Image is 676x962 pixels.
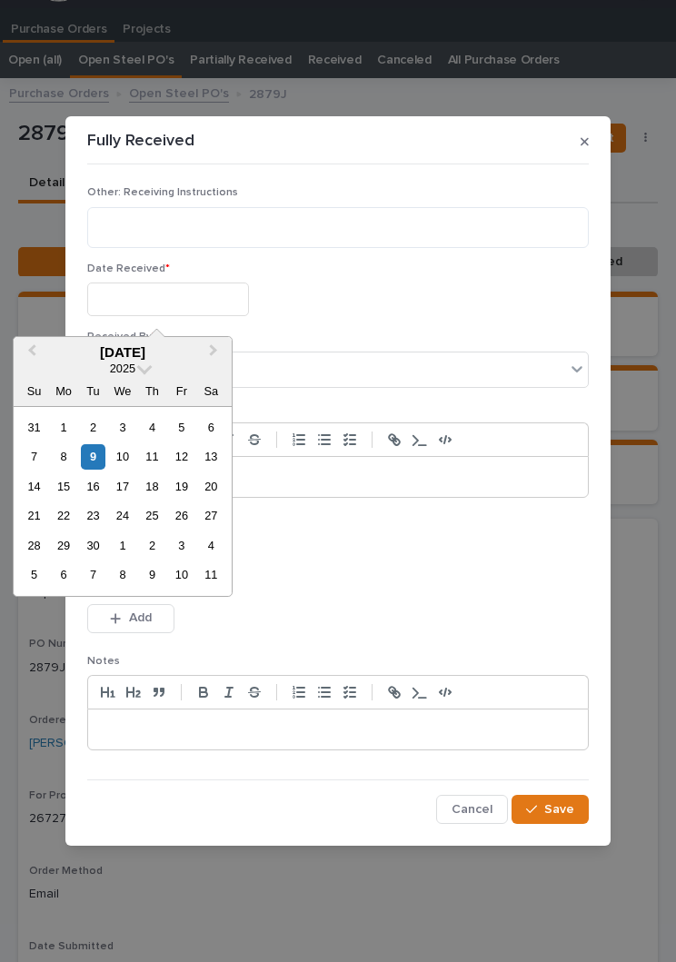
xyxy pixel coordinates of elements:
div: Choose Friday, September 12th, 2025 [169,444,194,469]
div: Choose Friday, October 10th, 2025 [169,562,194,587]
div: Choose Tuesday, September 30th, 2025 [81,533,105,558]
span: Other: Receiving Instructions [87,187,238,198]
div: month 2025-09 [19,412,225,590]
div: Choose Saturday, September 6th, 2025 [199,415,224,440]
div: Choose Saturday, October 4th, 2025 [199,533,224,558]
div: Choose Wednesday, September 3rd, 2025 [110,415,134,440]
span: Cancel [452,801,492,818]
div: Choose Monday, September 22nd, 2025 [51,503,75,528]
div: Choose Tuesday, September 16th, 2025 [81,474,105,499]
div: Choose Friday, September 26th, 2025 [169,503,194,528]
div: Choose Tuesday, September 23rd, 2025 [81,503,105,528]
div: Sa [199,379,224,403]
div: Choose Wednesday, September 24th, 2025 [110,503,134,528]
span: Save [544,801,574,818]
div: Choose Saturday, September 13th, 2025 [199,444,224,469]
div: Choose Monday, September 15th, 2025 [51,474,75,499]
div: Choose Saturday, September 20th, 2025 [199,474,224,499]
div: Choose Wednesday, October 1st, 2025 [110,533,134,558]
div: Choose Friday, September 19th, 2025 [169,474,194,499]
span: Notes [87,656,120,667]
div: Fr [169,379,194,403]
div: Choose Tuesday, September 2nd, 2025 [81,415,105,440]
div: Choose Monday, September 1st, 2025 [51,415,75,440]
button: Next Month [201,339,230,368]
div: Su [22,379,46,403]
div: We [110,379,134,403]
div: Choose Wednesday, September 10th, 2025 [110,444,134,469]
div: Choose Monday, September 29th, 2025 [51,533,75,558]
div: Choose Monday, October 6th, 2025 [51,562,75,587]
button: Save [512,795,589,824]
div: Choose Thursday, September 4th, 2025 [140,415,164,440]
div: Choose Thursday, October 9th, 2025 [140,562,164,587]
div: Choose Friday, October 3rd, 2025 [169,533,194,558]
div: Choose Tuesday, September 9th, 2025 [81,444,105,469]
button: Previous Month [15,339,45,368]
div: Choose Sunday, August 31st, 2025 [22,415,46,440]
div: Choose Sunday, October 5th, 2025 [22,562,46,587]
div: Choose Friday, September 5th, 2025 [169,415,194,440]
div: Tu [81,379,105,403]
div: Choose Wednesday, October 8th, 2025 [110,562,134,587]
div: Choose Sunday, September 7th, 2025 [22,444,46,469]
div: Mo [51,379,75,403]
div: Choose Sunday, September 21st, 2025 [22,503,46,528]
div: Choose Saturday, September 27th, 2025 [199,503,224,528]
div: [DATE] [14,344,232,361]
div: Choose Wednesday, September 17th, 2025 [110,474,134,499]
div: Choose Sunday, September 28th, 2025 [22,533,46,558]
div: Choose Thursday, September 18th, 2025 [140,474,164,499]
div: Choose Saturday, October 11th, 2025 [199,562,224,587]
span: 2025 [110,362,135,375]
span: Add [129,610,152,626]
span: Date Received [87,263,170,274]
div: Choose Sunday, September 14th, 2025 [22,474,46,499]
div: Choose Tuesday, October 7th, 2025 [81,562,105,587]
div: Choose Monday, September 8th, 2025 [51,444,75,469]
p: Fully Received [87,132,194,152]
div: Th [140,379,164,403]
button: Add [87,604,174,633]
button: Cancel [436,795,508,824]
div: Choose Thursday, September 11th, 2025 [140,444,164,469]
div: Choose Thursday, October 2nd, 2025 [140,533,164,558]
div: Choose Thursday, September 25th, 2025 [140,503,164,528]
